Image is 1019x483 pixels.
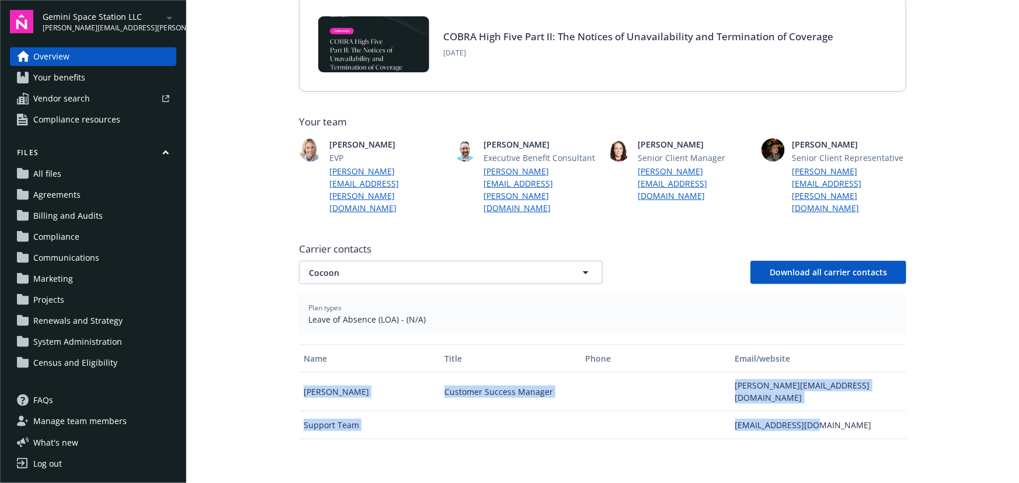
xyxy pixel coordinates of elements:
a: FAQs [10,391,176,409]
a: arrowDropDown [162,10,176,24]
span: Leave of Absence (LOA) - (N/A) [308,313,897,325]
a: COBRA High Five Part II: The Notices of Unavailability and Termination of Coverage [443,30,833,43]
div: Support Team [299,411,440,439]
span: Agreements [33,185,81,204]
a: Manage team members [10,412,176,430]
span: [PERSON_NAME] [329,138,444,150]
span: Your benefits [33,68,85,87]
a: System Administration [10,332,176,351]
a: [PERSON_NAME][EMAIL_ADDRESS][PERSON_NAME][DOMAIN_NAME] [792,165,906,214]
span: EVP [329,152,444,164]
span: Compliance [33,228,79,246]
span: Renewals and Strategy [33,311,123,330]
a: Vendor search [10,89,176,108]
a: Census and Eligibility [10,353,176,372]
span: Billing and Audits [33,206,103,225]
a: Marketing [10,269,176,288]
a: [PERSON_NAME][EMAIL_ADDRESS][PERSON_NAME][DOMAIN_NAME] [484,165,598,214]
img: photo [607,138,631,162]
span: Your team [299,115,906,129]
span: [PERSON_NAME] [638,138,752,150]
span: Senior Client Manager [638,152,752,164]
span: Cocoon [309,267,552,279]
span: [DATE] [443,48,833,58]
div: Email/website [735,352,902,365]
a: Renewals and Strategy [10,311,176,330]
button: What's new [10,436,97,449]
span: Overview [33,47,69,66]
img: navigator-logo.svg [10,10,33,33]
img: photo [299,138,322,162]
a: [PERSON_NAME][EMAIL_ADDRESS][PERSON_NAME][DOMAIN_NAME] [329,165,444,214]
a: Agreements [10,185,176,204]
button: Gemini Space Station LLC[PERSON_NAME][EMAIL_ADDRESS][PERSON_NAME][DOMAIN_NAME]arrowDropDown [43,10,176,33]
div: Name [304,352,435,365]
button: Phone [580,344,730,372]
div: Title [444,352,576,365]
a: [PERSON_NAME][EMAIL_ADDRESS][DOMAIN_NAME] [638,165,752,202]
span: All files [33,164,61,183]
span: [PERSON_NAME] [484,138,598,150]
button: Title [440,344,580,372]
span: Gemini Space Station LLC [43,10,162,23]
span: Census and Eligibility [33,353,117,372]
span: [PERSON_NAME][EMAIL_ADDRESS][PERSON_NAME][DOMAIN_NAME] [43,23,162,33]
div: [PERSON_NAME][EMAIL_ADDRESS][DOMAIN_NAME] [731,372,906,411]
img: BLOG-Card Image - Compliance - COBRA High Five Pt 2 - 08-21-25.jpg [318,16,429,72]
span: [PERSON_NAME] [792,138,906,150]
a: Compliance [10,228,176,246]
span: Executive Benefit Consultant [484,152,598,164]
a: Billing and Audits [10,206,176,225]
div: Customer Success Manager [440,372,580,411]
span: Marketing [33,269,73,288]
div: Log out [33,454,62,473]
a: Compliance resources [10,110,176,129]
span: FAQs [33,391,53,409]
button: Files [10,148,176,162]
span: Senior Client Representative [792,152,906,164]
span: Carrier contacts [299,242,906,256]
img: photo [453,138,477,162]
span: System Administration [33,332,122,351]
img: photo [761,138,785,162]
span: Compliance resources [33,110,120,129]
span: Projects [33,290,64,309]
a: All files [10,164,176,183]
div: [EMAIL_ADDRESS][DOMAIN_NAME] [731,411,906,439]
span: Plan types [308,303,897,313]
a: Communications [10,249,176,267]
span: What ' s new [33,436,78,449]
a: Projects [10,290,176,309]
button: Cocoon [299,261,603,284]
span: Vendor search [33,89,90,108]
button: Download all carrier contacts [750,261,906,284]
button: Email/website [731,344,906,372]
button: Name [299,344,440,372]
span: Manage team members [33,412,127,430]
span: Download all carrier contacts [770,267,887,278]
div: [PERSON_NAME] [299,372,440,411]
div: Phone [585,352,725,365]
span: Communications [33,249,99,267]
a: Your benefits [10,68,176,87]
a: Overview [10,47,176,66]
